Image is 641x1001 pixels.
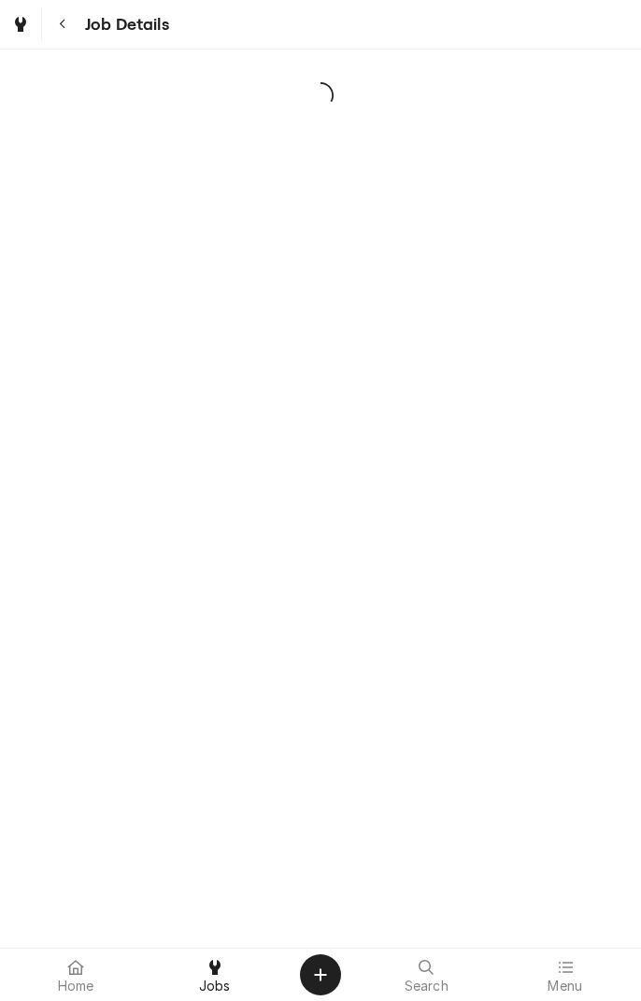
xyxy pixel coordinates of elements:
[79,12,169,37] span: Job Details
[548,979,582,994] span: Menu
[4,7,37,41] a: Go to Jobs
[7,952,145,997] a: Home
[58,979,94,994] span: Home
[147,952,284,997] a: Jobs
[300,954,341,995] button: Create Object
[497,952,634,997] a: Menu
[405,979,449,994] span: Search
[358,952,495,997] a: Search
[46,7,79,41] button: Navigate back
[199,979,231,994] span: Jobs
